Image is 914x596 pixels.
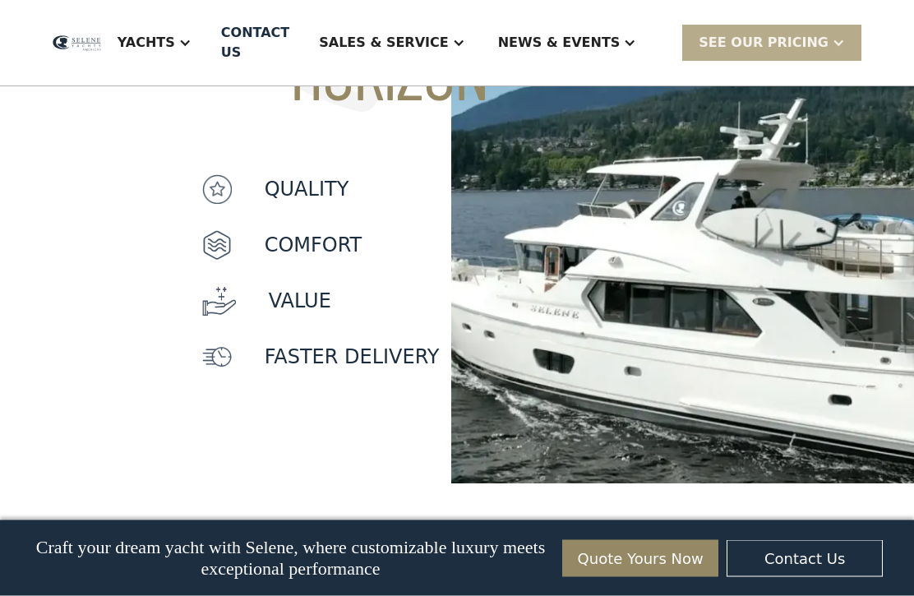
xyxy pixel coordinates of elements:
div: Sales & Service [319,33,448,53]
p: value [269,287,331,316]
img: icon [202,175,232,205]
p: Comfort [265,231,362,261]
div: SEE Our Pricing [699,33,829,53]
span: HORIZON [202,35,522,109]
a: Contact Us [727,540,883,577]
img: icon [202,287,236,316]
img: icon [202,343,232,372]
div: Sales & Service [302,10,481,76]
img: logo [53,35,101,51]
div: News & EVENTS [482,10,653,76]
div: Contact US [221,23,289,62]
div: SEE Our Pricing [682,25,861,60]
a: Quote Yours Now [562,540,718,577]
p: faster delivery [265,343,440,372]
div: Yachts [118,33,175,53]
img: icon [202,231,232,261]
p: quality [265,175,349,205]
div: Yachts [101,10,208,76]
p: Craft your dream yacht with Selene, where customizable luxury meets exceptional performance [31,537,550,580]
div: News & EVENTS [498,33,621,53]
